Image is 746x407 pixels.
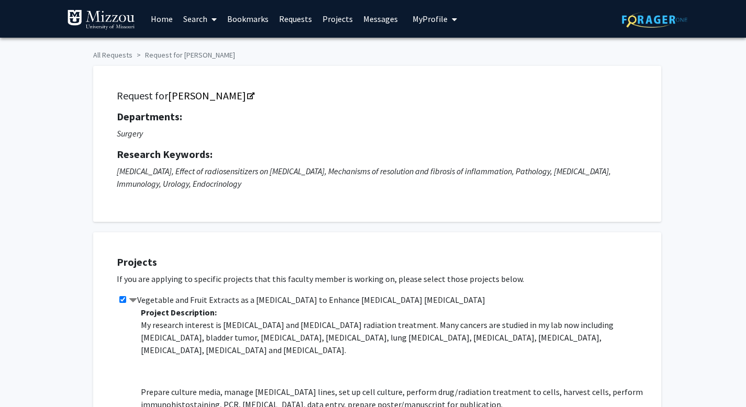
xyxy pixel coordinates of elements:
[93,50,132,60] a: All Requests
[67,9,135,30] img: University of Missouri Logo
[222,1,274,37] a: Bookmarks
[358,1,403,37] a: Messages
[117,255,157,268] strong: Projects
[132,50,235,61] li: Request for [PERSON_NAME]
[117,148,213,161] strong: Research Keywords:
[317,1,358,37] a: Projects
[413,14,448,24] span: My Profile
[117,110,182,123] strong: Departments:
[93,46,653,61] ol: breadcrumb
[178,1,222,37] a: Search
[168,89,253,102] a: Opens in a new tab
[146,1,178,37] a: Home
[8,360,44,399] iframe: Chat
[141,307,217,318] b: Project Description:
[117,89,638,102] h5: Request for
[117,273,651,285] p: If you are applying to specific projects that this faculty member is working on, please select th...
[622,12,687,28] img: ForagerOne Logo
[117,128,143,139] i: Surgery
[117,166,611,189] i: [MEDICAL_DATA], Effect of radiosensitizers on [MEDICAL_DATA], Mechanisms of resolution and fibros...
[129,293,485,306] label: Vegetable and Fruit Extracts as a [MEDICAL_DATA] to Enhance [MEDICAL_DATA] [MEDICAL_DATA]
[141,320,614,355] span: My research interest is [MEDICAL_DATA] and [MEDICAL_DATA] radiation treatment. Many cancers are s...
[274,1,317,37] a: Requests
